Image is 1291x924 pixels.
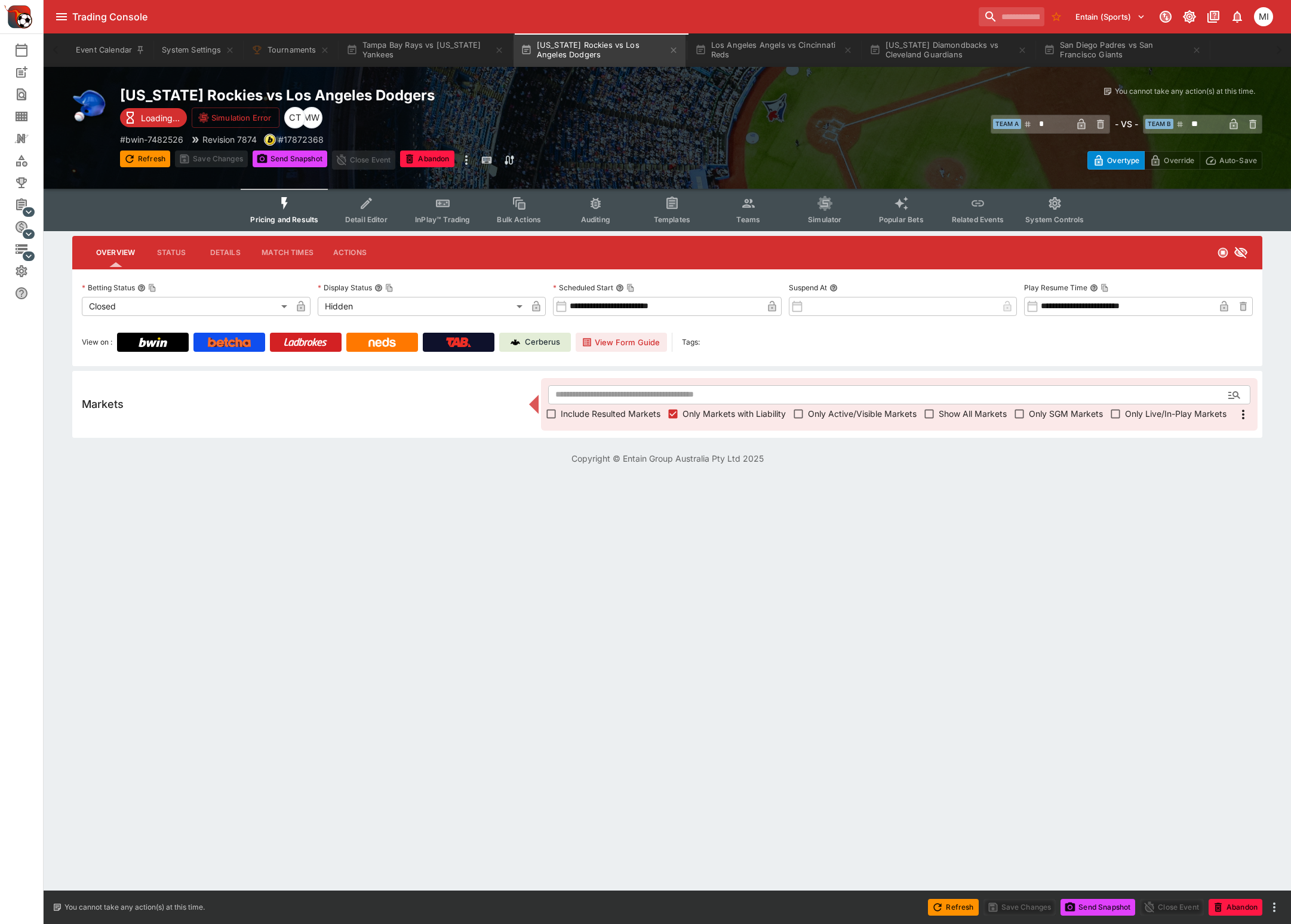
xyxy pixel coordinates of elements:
[385,284,394,292] button: Copy To Clipboard
[808,407,917,420] span: Only Active/Visible Markets
[979,7,1044,26] input: search
[155,33,241,67] button: System Settings
[82,397,124,411] h5: Markets
[14,87,48,102] div: Search
[374,284,383,292] button: Display StatusCopy To Clipboard
[1115,118,1138,130] h6: - VS -
[1101,284,1109,292] button: Copy To Clipboard
[14,109,48,124] div: Template Search
[252,238,323,267] button: Match Times
[1217,247,1229,259] svg: Closed
[553,283,613,293] p: Scheduled Start
[499,333,571,352] a: Cerberus
[72,11,974,23] div: Trading Console
[1227,6,1248,27] button: Notifications
[829,284,838,292] button: Suspend At
[14,176,48,190] div: Tournaments
[446,337,471,347] img: TabNZ
[862,33,1034,67] button: [US_STATE] Diamondbacks vs Cleveland Guardians
[192,108,279,128] button: Simulation Error
[736,215,760,224] span: Teams
[1107,154,1139,167] p: Overtype
[120,86,691,105] h2: Copy To Clipboard
[264,134,276,146] div: bwin
[1068,7,1152,26] button: Select Tenant
[51,6,72,27] button: open drawer
[253,151,327,167] button: Send Snapshot
[654,215,690,224] span: Templates
[1236,407,1250,422] svg: More
[525,336,560,348] p: Cerberus
[345,215,388,224] span: Detail Editor
[14,43,48,57] div: Event Calendar
[202,133,257,146] p: Revision 7874
[511,337,520,347] img: Cerberus
[14,154,48,168] div: Categories
[1029,407,1103,420] span: Only SGM Markets
[368,337,395,347] img: Neds
[1090,284,1098,292] button: Play Resume TimeCopy To Clipboard
[14,286,48,300] div: Help & Support
[1209,899,1262,916] button: Abandon
[44,452,1291,465] p: Copyright © Entain Group Australia Pty Ltd 2025
[14,220,48,234] div: Sports Pricing
[139,337,167,347] img: Bwin
[993,119,1021,129] span: Team A
[14,65,48,79] div: New Event
[1155,6,1176,27] button: Connected to PK
[514,33,686,67] button: [US_STATE] Rockies vs Los Angeles Dodgers
[581,215,610,224] span: Auditing
[1209,900,1262,912] span: Mark an event as closed and abandoned.
[82,333,112,352] label: View on :
[688,33,860,67] button: Los Angeles Angels vs Cincinnati Reds
[82,283,135,293] p: Betting Status
[1179,6,1200,27] button: Toggle light/dark mode
[1145,119,1173,129] span: Team B
[1203,6,1224,27] button: Documentation
[208,337,251,347] img: Betcha
[87,238,145,267] button: Overview
[1234,245,1248,260] svg: Hidden
[1144,151,1200,170] button: Override
[879,215,924,224] span: Popular Bets
[284,107,306,128] div: Cameron Tarver
[69,33,152,67] button: Event Calendar
[1250,4,1277,30] button: michael.wilczynski
[318,283,372,293] p: Display Status
[64,902,205,913] p: You cannot take any action(s) at this time.
[137,284,146,292] button: Betting StatusCopy To Clipboard
[789,283,827,293] p: Suspend At
[576,333,667,352] button: View Form Guide
[1087,151,1145,170] button: Overtype
[626,284,635,292] button: Copy To Clipboard
[4,2,32,31] img: PriceKinetics Logo
[278,133,324,146] p: Copy To Clipboard
[1219,154,1257,167] p: Auto-Save
[561,407,660,420] span: Include Resulted Markets
[148,284,156,292] button: Copy To Clipboard
[459,151,474,170] button: more
[14,131,48,146] div: Nexus Entities
[400,152,454,164] span: Mark an event as closed and abandoned.
[284,337,327,347] img: Ladbrokes
[939,407,1007,420] span: Show All Markets
[952,215,1004,224] span: Related Events
[683,407,786,420] span: Only Markets with Liability
[682,333,700,352] label: Tags:
[241,189,1093,231] div: Event type filters
[323,238,377,267] button: Actions
[145,238,198,267] button: Status
[497,215,541,224] span: Bulk Actions
[120,151,170,167] button: Refresh
[400,151,454,167] button: Abandon
[14,242,48,256] div: Infrastructure
[1125,407,1227,420] span: Only Live/In-Play Markets
[1061,899,1135,916] button: Send Snapshot
[1047,7,1066,26] button: No Bookmarks
[318,297,527,316] div: Hidden
[301,107,322,128] div: Michael Wilczynski
[808,215,841,224] span: Simulator
[1254,7,1273,26] div: michael.wilczynski
[1164,154,1194,167] p: Override
[141,112,180,124] p: Loading...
